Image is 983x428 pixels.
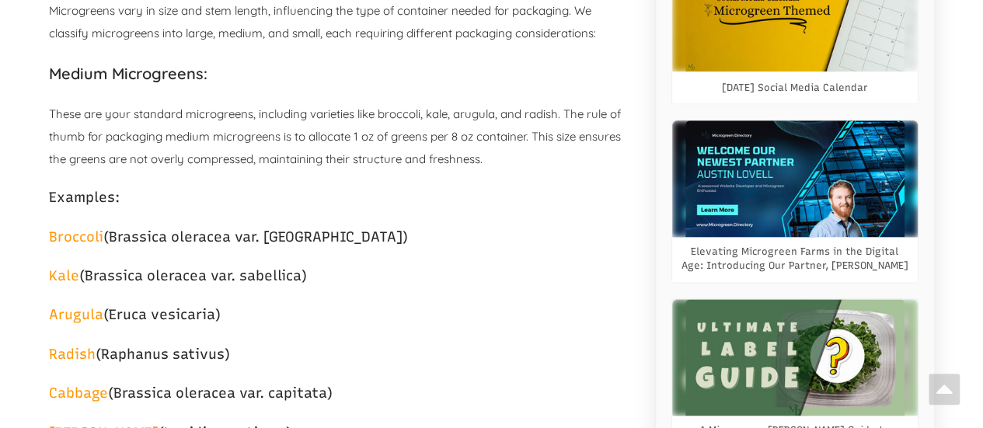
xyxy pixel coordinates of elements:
strong: Medium Microgreens: [49,64,207,83]
a: Arugula [49,306,103,323]
span: Microgreens vary in size and stem length, influencing the type of container needed for packaging.... [49,3,596,40]
a: Cabbage [49,385,108,402]
a: Radish [49,346,96,363]
img: Elevating Microgreen Farms in the Digital Age: Introducing Our Partner, Austin Lovell [685,120,905,237]
span: These are your standard microgreens, including varieties like broccoli, kale, arugula, and radish... [49,106,621,166]
p: (Brassica oleracea var. [GEOGRAPHIC_DATA]) [49,226,632,249]
p: (Brassica oleracea var. capitata) [49,382,632,405]
a: [DATE] Social Media Calendar [722,81,868,95]
p: (Eruca vesicaria) [49,304,632,326]
p: Examples: [49,186,632,209]
img: A Microgreen Farmer’s Guide to Effective Labeling [685,299,905,416]
a: Kale [49,267,79,284]
p: (Raphanus sativus) [49,343,632,366]
a: Elevating Microgreen Farms in the Digital Age: Introducing Our Partner, [PERSON_NAME] [680,245,910,273]
p: (Brassica oleracea var. sabellica) [49,265,632,287]
a: Broccoli [49,228,103,245]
